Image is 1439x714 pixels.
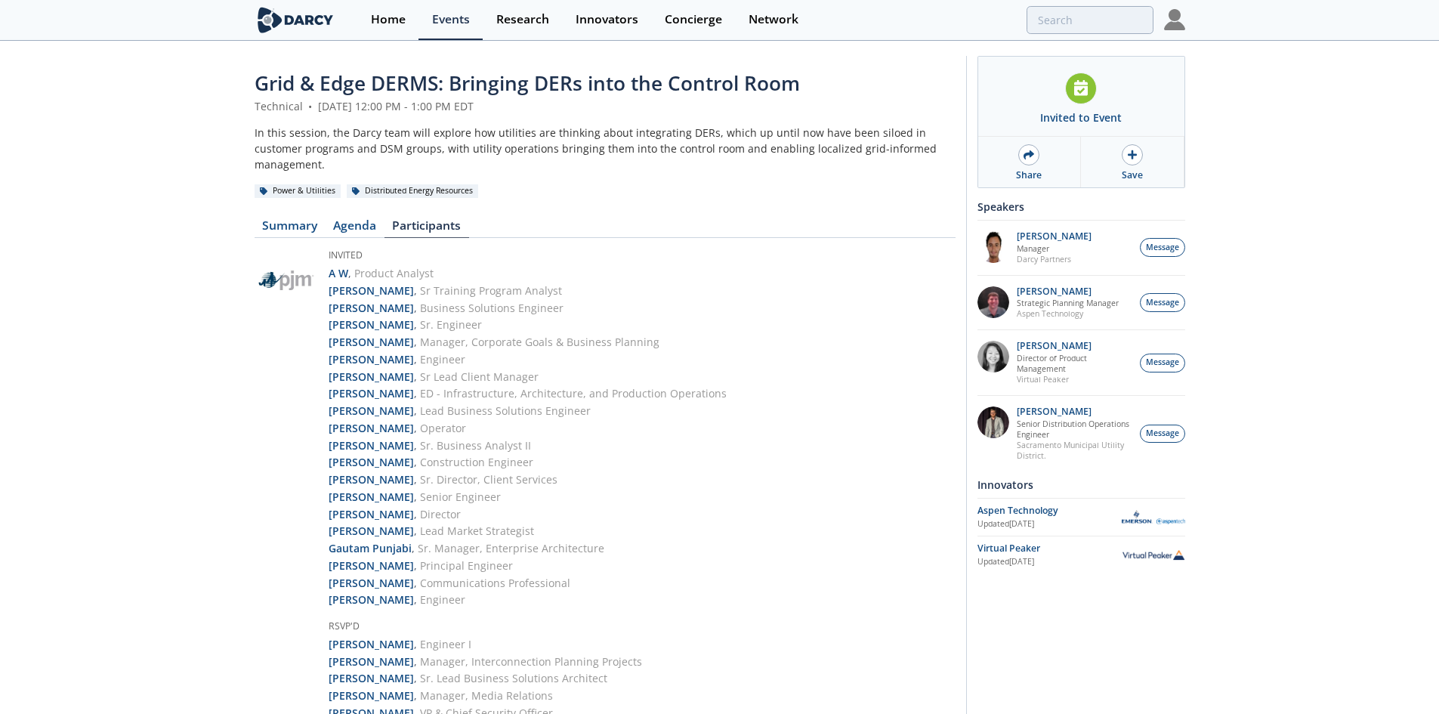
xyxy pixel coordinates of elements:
div: Research [496,14,549,26]
div: Share [1016,168,1042,182]
div: In this session, the Darcy team will explore how utilities are thinking about integrating DERs, w... [255,125,956,172]
span: Message [1146,428,1179,440]
span: , [414,386,417,400]
div: Distributed Energy Resources [347,184,479,198]
span: , [414,472,417,487]
p: Director of Product Management [1017,353,1132,374]
span: , [414,369,417,384]
p: Strategic Planning Manager [1017,298,1119,308]
strong: [PERSON_NAME] [329,524,414,538]
p: [PERSON_NAME] [1017,231,1092,242]
span: , [414,654,417,669]
span: Manager, Media Relations [420,688,553,703]
strong: [PERSON_NAME] [329,671,414,685]
span: , [414,592,417,607]
span: , [414,507,417,521]
div: Technical [DATE] 12:00 PM - 1:00 PM EDT [255,98,956,114]
div: Home [371,14,406,26]
span: Communications Professional [420,576,570,590]
input: Advanced Search [1027,6,1153,34]
strong: [PERSON_NAME] [329,490,414,504]
div: Innovators [576,14,638,26]
strong: [PERSON_NAME] [329,369,414,384]
a: Virtual Peaker Updated[DATE] Virtual Peaker [977,542,1185,568]
strong: Gautam Punjabi [329,541,412,555]
h5: RSVP'd [329,620,727,636]
span: , [348,266,351,280]
strong: A W [329,266,348,280]
span: Principal Engineer [420,558,513,573]
div: Updated [DATE] [977,556,1122,568]
span: Message [1146,242,1179,254]
span: , [414,524,417,538]
strong: [PERSON_NAME] [329,317,414,332]
span: Sr. Engineer [420,317,482,332]
h5: Invited [329,249,727,265]
span: , [414,403,417,418]
div: Power & Utilities [255,184,341,198]
div: Virtual Peaker [977,542,1122,555]
img: logo-wide.svg [255,7,337,33]
div: Innovators [977,471,1185,498]
p: [PERSON_NAME] [1017,406,1132,417]
span: Engineer [420,352,465,366]
span: Grid & Edge DERMS: Bringing DERs into the Control Room [255,70,800,97]
div: Network [749,14,798,26]
strong: [PERSON_NAME] [329,352,414,366]
img: accc9a8e-a9c1-4d58-ae37-132228efcf55 [977,286,1009,318]
img: 8160f632-77e6-40bd-9ce2-d8c8bb49c0dd [977,341,1009,372]
strong: [PERSON_NAME] [329,455,414,469]
span: Lead Market Strategist [420,524,534,538]
img: 7fca56e2-1683-469f-8840-285a17278393 [977,406,1009,438]
span: Business Solutions Engineer [420,301,564,315]
span: • [306,99,315,113]
span: , [414,576,417,590]
strong: [PERSON_NAME] [329,283,414,298]
span: Construction Engineer [420,455,533,469]
span: , [414,317,417,332]
span: , [412,541,415,555]
strong: [PERSON_NAME] [329,421,414,435]
span: Sr. Lead Business Solutions Architect [420,671,607,685]
span: ED - Infrastructure, Architecture, and Production Operations [420,386,727,400]
p: [PERSON_NAME] [1017,286,1119,297]
span: , [414,335,417,349]
span: Sr Lead Client Manager [420,369,539,384]
p: Sacramento Municipal Utility District. [1017,440,1132,461]
p: Aspen Technology [1017,308,1119,319]
a: Participants [384,220,469,238]
span: Engineer [420,592,465,607]
div: Events [432,14,470,26]
p: Senior Distribution Operations Engineer [1017,419,1132,440]
span: , [414,421,417,435]
strong: [PERSON_NAME] [329,438,414,453]
strong: [PERSON_NAME] [329,637,414,651]
a: Summary [255,220,326,238]
span: , [414,490,417,504]
span: , [414,671,417,685]
span: , [414,558,417,573]
span: Engineer I [420,637,471,651]
span: Senior Engineer [420,490,501,504]
span: Operator [420,421,466,435]
button: Message [1140,425,1185,444]
button: Message [1140,354,1185,372]
span: Sr Training Program Analyst [420,283,562,298]
a: Agenda [326,220,384,238]
span: Sr. Manager, Enterprise Architecture [418,541,604,555]
div: Aspen Technology [977,504,1122,518]
button: Message [1140,293,1185,312]
img: Aspen Technology [1122,510,1185,524]
button: Message [1140,238,1185,257]
strong: [PERSON_NAME] [329,386,414,400]
strong: [PERSON_NAME] [329,301,414,315]
span: Message [1146,297,1179,309]
img: vRBZwDRnSTOrB1qTpmXr [977,231,1009,263]
a: Aspen Technology Updated[DATE] Aspen Technology [977,504,1185,530]
strong: [PERSON_NAME] [329,576,414,590]
div: Invited to Event [1040,110,1122,125]
span: Sr. Director, Client Services [420,472,557,487]
span: , [414,438,417,453]
span: Product Analyst [354,266,434,280]
span: Sr. Business Analyst II [420,438,531,453]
